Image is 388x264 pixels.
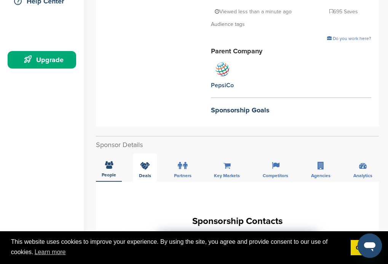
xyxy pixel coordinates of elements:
span: This website uses cookies to improve your experience. By using the site, you agree and provide co... [11,237,345,258]
span: Do you work here? [333,36,371,41]
p: Viewed less than a minute ago [215,7,292,16]
span: Agencies [311,173,331,178]
h2: Sponsor Details [96,140,379,150]
img: Sponsorpitch & PepsiCo [213,60,232,79]
div: PepsiCo [211,81,234,90]
iframe: Button to launch messaging window [358,234,382,258]
h2: Parent Company [211,46,371,56]
span: Partners [174,173,192,178]
div: Audience tags [211,20,371,29]
a: dismiss cookie message [351,240,377,255]
span: Deals [139,173,151,178]
a: Upgrade [8,51,76,69]
p: 695 Saves [329,7,358,16]
a: PepsiCo [211,60,234,90]
a: learn more about cookies [34,246,67,258]
a: Do you work here? [327,36,371,41]
span: Analytics [353,173,372,178]
div: Upgrade [11,53,76,67]
span: Key Markets [214,173,240,178]
span: People [102,173,116,177]
span: Competitors [263,173,288,178]
h2: Sponsorship Goals [211,105,371,115]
